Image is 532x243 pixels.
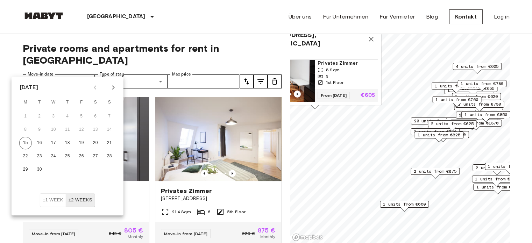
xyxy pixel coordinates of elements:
span: Move-in from [DATE] [32,231,76,236]
a: Für Vermieter [380,13,415,21]
div: Map marker [411,168,460,179]
span: 2 units from €865 [476,165,518,171]
span: Tuesday [33,95,46,109]
span: 1 units from €1150 [420,131,466,138]
label: Move-in date [28,71,54,77]
div: Map marker [457,80,506,91]
span: Move-in from [DATE] [164,231,208,236]
img: Habyt [23,12,65,19]
div: Map marker [453,63,502,74]
span: 2 units from €625 [431,121,474,127]
button: 18 [61,137,74,149]
button: 15 [19,137,32,149]
button: 17 [47,137,60,149]
button: 29 [19,163,32,176]
span: 1 units from €730 [458,101,501,107]
span: Monday [19,95,32,109]
button: Next month [107,81,119,93]
span: 1 units from €660 [383,201,426,207]
span: 2 units from €790 [414,129,456,135]
span: 1 units from €780 [476,184,519,190]
span: Saturday [89,95,102,109]
div: Map marker [428,120,477,131]
div: Map marker [248,28,381,109]
div: Map marker [380,201,429,212]
span: 1 units from €620 [455,93,498,100]
span: 1 units from €725 [475,176,518,182]
span: Sunday [103,95,116,109]
button: 16 [33,137,46,149]
a: Marketing picture of unit DE-01-237-01MPrevious imagePrevious imagePrivates Zimmer8 Sqm31st Floor... [251,59,378,102]
a: Für Unternehmen [323,13,368,21]
button: 26 [75,150,88,163]
span: Privates Zimmer [318,60,375,67]
span: [STREET_ADDRESS] [161,195,276,202]
div: Map marker [473,164,522,175]
span: 21.4 Sqm [172,209,191,215]
button: Previous image [229,170,236,177]
button: tune [268,74,282,88]
span: 920 € [242,230,255,237]
span: 6 [208,209,211,215]
button: 27 [89,150,102,163]
button: Previous image [294,91,301,98]
span: [STREET_ADDRESS], [GEOGRAPHIC_DATA] [251,31,364,48]
div: Map marker [411,117,462,128]
div: Map marker [454,103,503,114]
span: Thursday [61,95,74,109]
div: Map marker [450,120,502,130]
span: 5th Floor [227,209,246,215]
div: Map marker [456,112,505,122]
a: Über uns [289,13,312,21]
button: Previous image [201,170,208,177]
span: 12 units from €645 [449,118,494,124]
button: ±2 weeks [66,193,95,207]
p: €605 [360,93,375,98]
span: 1st Floor [326,79,343,86]
span: 1 units from €780 [461,80,503,87]
span: 4 units from €605 [456,63,498,70]
div: Map marker [417,131,469,142]
a: Kontakt [449,9,483,24]
span: 875 € [258,227,276,234]
div: Map marker [446,118,497,129]
span: Monthly [260,234,275,240]
div: Map marker [432,83,481,93]
button: 23 [33,150,46,163]
span: Monthly [128,234,143,240]
div: Map marker [455,101,504,112]
label: Type of stay [100,71,124,77]
div: Map marker [473,184,522,194]
p: [GEOGRAPHIC_DATA] [87,13,146,21]
span: Privates Zimmer [161,187,212,195]
div: Map marker [432,96,481,107]
div: [DATE] [20,83,38,92]
div: Map marker [472,176,521,186]
button: 24 [47,150,60,163]
span: 845 € [109,230,121,237]
span: 3 [326,73,328,79]
a: Log in [494,13,510,21]
span: Wednesday [47,95,60,109]
label: Max price [172,71,191,77]
span: 1 units from €760 [435,97,478,103]
span: 8 Sqm [326,67,340,73]
span: 1 units from €1370 [453,120,498,126]
button: 28 [103,150,116,163]
div: Move In Flexibility [40,193,95,207]
img: Marketing picture of unit DE-01-046-001-05H [155,97,281,181]
button: tune [254,74,268,88]
span: 1 units from €620 [435,83,477,89]
span: 20 units from €655 [414,118,459,124]
button: 30 [33,163,46,176]
div: Map marker [414,131,463,142]
span: Private rooms and apartments for rent in [GEOGRAPHIC_DATA] [23,42,282,66]
button: 21 [103,137,116,149]
span: From [DATE] [318,92,350,99]
span: 2 units from €655 [459,112,502,118]
span: Friday [75,95,88,109]
div: Map marker [411,128,460,139]
a: Blog [426,13,438,21]
button: 25 [61,150,74,163]
span: 2 units from €875 [414,168,456,174]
